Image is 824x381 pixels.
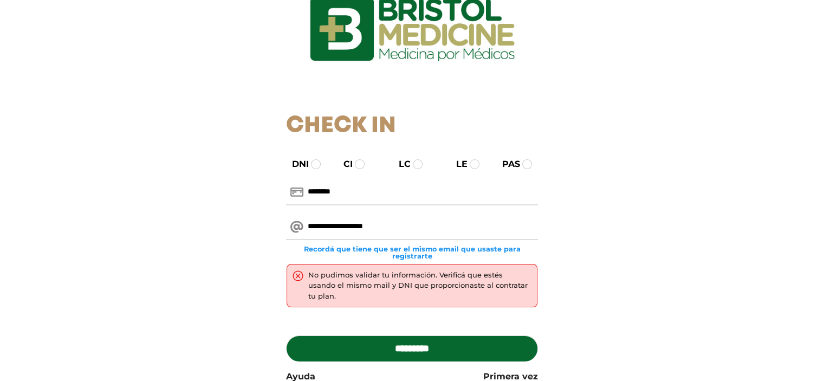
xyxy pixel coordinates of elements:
label: CI [334,158,353,171]
label: LC [389,158,411,171]
small: Recordá que tiene que ser el mismo email que usaste para registrarte [286,246,538,260]
div: No pudimos validar tu información. Verificá que estés usando el mismo mail y DNI que proporcionas... [308,270,531,302]
label: DNI [282,158,309,171]
h1: Check In [286,113,538,140]
label: LE [446,158,468,171]
label: PAS [492,158,520,171]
